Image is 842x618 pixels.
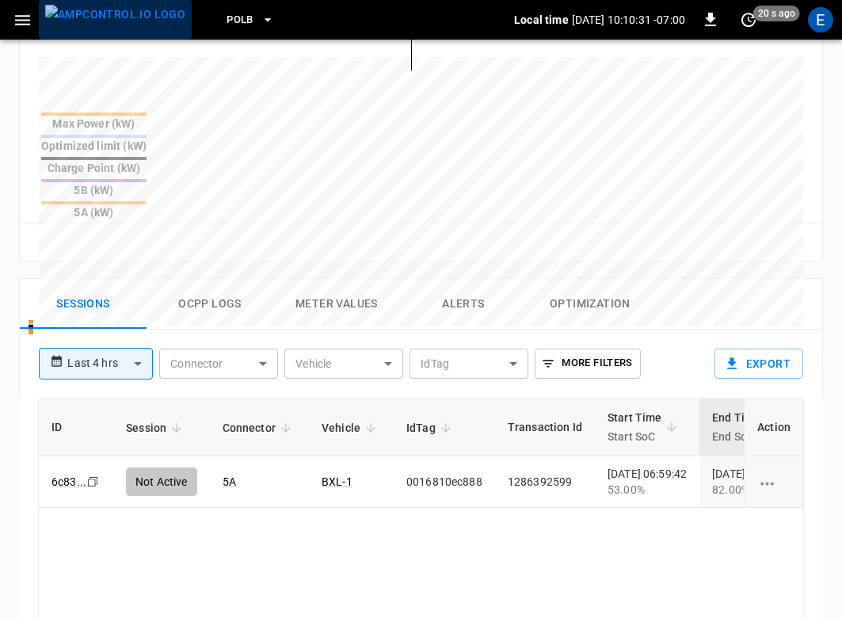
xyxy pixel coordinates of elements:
span: Connector [223,418,296,437]
span: End TimeEnd SoC [712,408,781,446]
th: Transaction Id [495,399,595,456]
button: Export [714,349,803,379]
button: Meter Values [273,279,400,330]
p: Start SoC [608,427,662,446]
button: Ocpp logs [147,279,273,330]
span: Vehicle [322,418,381,437]
span: 20 s ago [753,6,800,21]
button: Alerts [400,279,527,330]
span: IdTag [406,418,456,437]
button: More Filters [535,349,640,379]
span: Session [126,418,187,437]
button: Sessions [20,279,147,330]
th: ID [39,399,113,456]
div: charging session options [757,474,791,490]
p: Local time [514,12,569,28]
button: set refresh interval [736,7,761,32]
img: ampcontrol.io logo [45,5,185,25]
p: End SoC [712,427,760,446]
span: Start TimeStart SoC [608,408,683,446]
th: Action [744,399,803,456]
span: PoLB [227,11,253,29]
div: profile-icon [808,7,833,32]
button: Optimization [527,279,653,330]
p: [DATE] 10:10:31 -07:00 [572,12,685,28]
button: PoLB [220,5,280,36]
div: Start Time [608,408,662,446]
div: Last 4 hrs [67,349,153,379]
div: End Time [712,408,760,446]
